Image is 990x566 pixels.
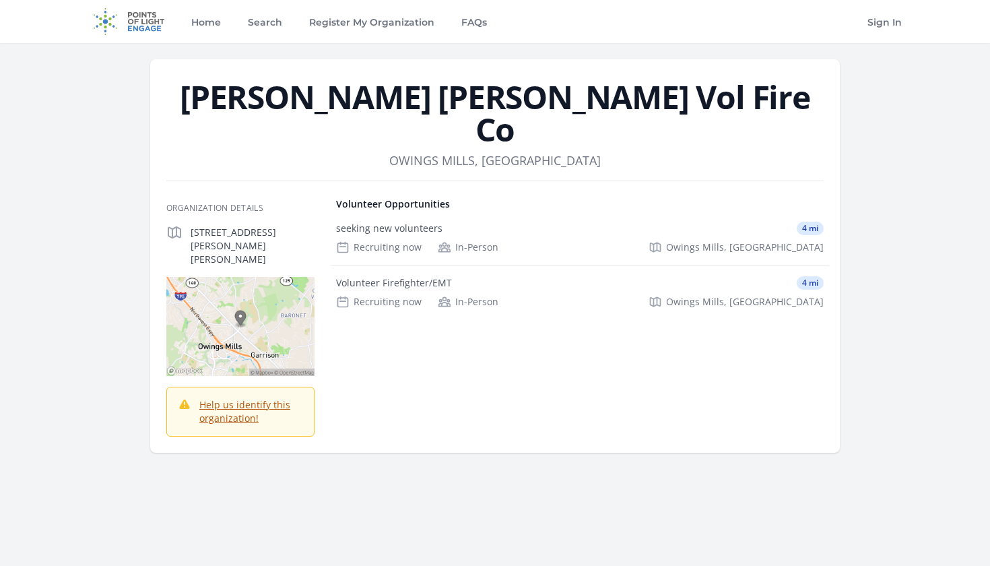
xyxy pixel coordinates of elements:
span: 4 mi [797,222,824,235]
dd: Owings Mills, [GEOGRAPHIC_DATA] [389,151,601,170]
div: Recruiting now [336,295,422,309]
a: seeking new volunteers 4 mi Recruiting now In-Person Owings Mills, [GEOGRAPHIC_DATA] [331,211,829,265]
div: Volunteer Firefighter/EMT [336,276,452,290]
div: seeking new volunteers [336,222,442,235]
h1: [PERSON_NAME] [PERSON_NAME] Vol Fire Co [166,81,824,146]
span: 4 mi [797,276,824,290]
p: [STREET_ADDRESS][PERSON_NAME][PERSON_NAME] [191,226,315,266]
a: Volunteer Firefighter/EMT 4 mi Recruiting now In-Person Owings Mills, [GEOGRAPHIC_DATA] [331,265,829,319]
h4: Volunteer Opportunities [336,197,824,211]
a: Help us identify this organization! [199,398,290,425]
div: In-Person [438,241,498,254]
span: Owings Mills, [GEOGRAPHIC_DATA] [666,295,824,309]
div: In-Person [438,295,498,309]
span: Owings Mills, [GEOGRAPHIC_DATA] [666,241,824,254]
div: Recruiting now [336,241,422,254]
h3: Organization Details [166,203,315,214]
img: Map [166,277,315,376]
